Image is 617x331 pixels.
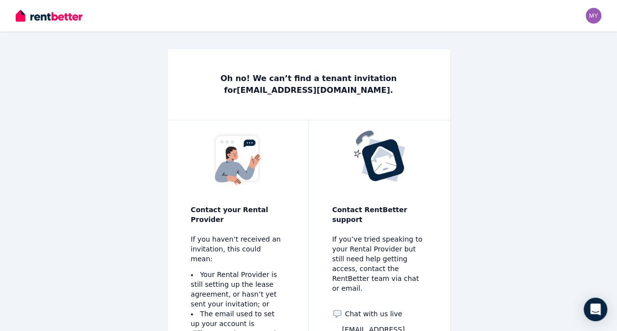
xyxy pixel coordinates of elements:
img: No tenancy invitation received [352,130,407,182]
img: myadain14@gmail.com [586,8,601,24]
li: Your Rental Provider is still setting up the lease agreement, or hasn’t yet sent your invitation; or [191,270,285,309]
p: Oh no! We can’t find a tenant invitation for [EMAIL_ADDRESS][DOMAIN_NAME] . [191,73,427,96]
p: Contact RentBetter support [332,205,427,224]
span: Chat with us live [345,309,402,319]
p: Contact your Rental Provider [191,205,285,224]
p: If you’ve tried speaking to your Rental Provider but still need help getting access, contact the ... [332,234,427,293]
img: No tenancy invitation received [210,130,265,187]
div: Open Intercom Messenger [584,298,607,321]
img: RentBetter [16,8,82,23]
p: If you haven’t received an invitation, this could mean: [191,234,285,264]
